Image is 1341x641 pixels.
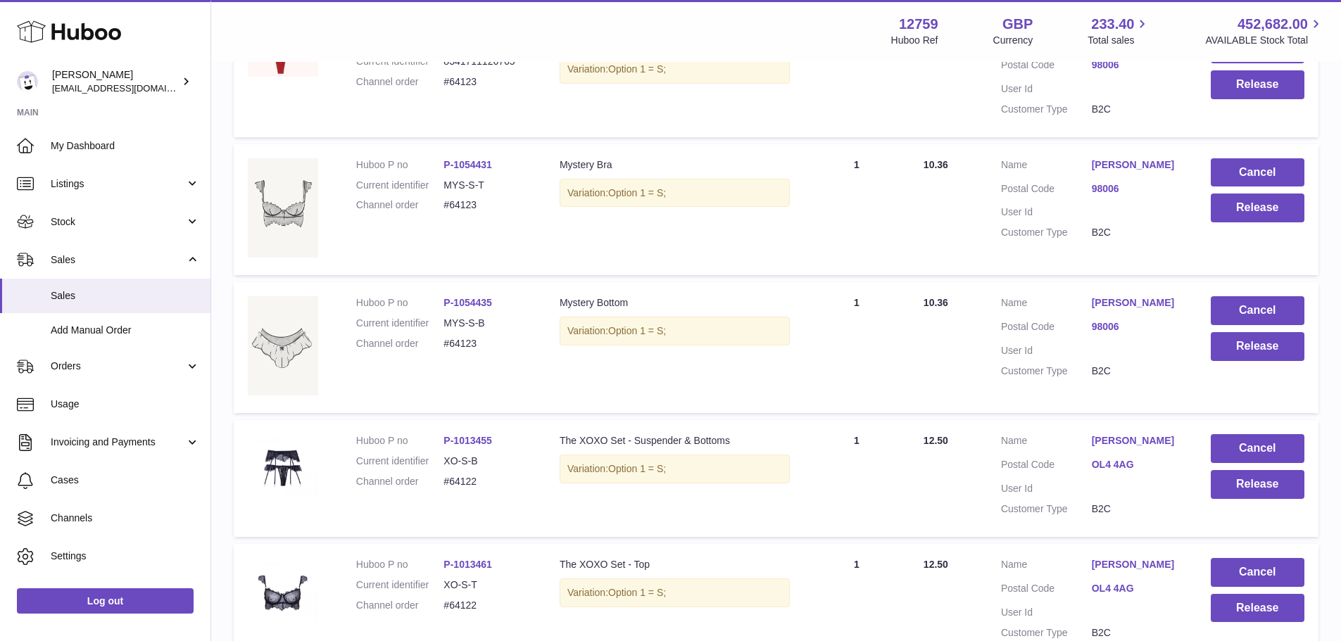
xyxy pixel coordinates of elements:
[356,337,444,350] dt: Channel order
[17,588,194,614] a: Log out
[443,435,492,446] a: P-1013455
[443,297,492,308] a: P-1054435
[443,337,531,350] dd: #64123
[356,158,444,172] dt: Huboo P no
[1001,502,1092,516] dt: Customer Type
[1001,434,1092,451] dt: Name
[1001,364,1092,378] dt: Customer Type
[1001,82,1092,96] dt: User Id
[356,558,444,571] dt: Huboo P no
[804,20,909,137] td: 1
[608,63,666,75] span: Option 1 = S;
[1205,34,1324,47] span: AVAILABLE Stock Total
[891,34,938,47] div: Huboo Ref
[356,455,444,468] dt: Current identifier
[51,253,185,267] span: Sales
[1092,582,1183,595] a: OL4 4AG
[1001,558,1092,575] dt: Name
[1001,182,1092,199] dt: Postal Code
[560,179,790,208] div: Variation:
[443,198,531,212] dd: #64123
[51,436,185,449] span: Invoicing and Payments
[1001,205,1092,219] dt: User Id
[560,455,790,483] div: Variation:
[1001,344,1092,357] dt: User Id
[51,177,185,191] span: Listings
[1211,594,1304,623] button: Release
[924,297,948,308] span: 10.36
[51,474,200,487] span: Cases
[443,179,531,192] dd: MYS-S-T
[52,68,179,95] div: [PERSON_NAME]
[560,158,790,172] div: Mystery Bra
[1001,482,1092,495] dt: User Id
[1001,582,1092,599] dt: Postal Code
[1092,226,1183,239] dd: B2C
[560,296,790,310] div: Mystery Bottom
[51,324,200,337] span: Add Manual Order
[1092,626,1183,640] dd: B2C
[560,558,790,571] div: The XOXO Set - Top
[1211,434,1304,463] button: Cancel
[248,558,318,628] img: 127591729807903.png
[248,296,318,395] img: 3_1d8a3e78-c06e-4a80-a063-fee5c4d82604.png
[356,434,444,448] dt: Huboo P no
[1001,458,1092,475] dt: Postal Code
[1211,158,1304,187] button: Cancel
[1238,15,1308,34] span: 452,682.00
[1001,296,1092,313] dt: Name
[52,82,207,94] span: [EMAIL_ADDRESS][DOMAIN_NAME]
[560,55,790,84] div: Variation:
[1211,470,1304,499] button: Release
[1001,226,1092,239] dt: Customer Type
[1092,364,1183,378] dd: B2C
[443,159,492,170] a: P-1054431
[51,289,200,303] span: Sales
[1088,15,1150,47] a: 233.40 Total sales
[1092,434,1183,448] a: [PERSON_NAME]
[443,475,531,488] dd: #64122
[1211,332,1304,361] button: Release
[608,325,666,336] span: Option 1 = S;
[1211,296,1304,325] button: Cancel
[1211,558,1304,587] button: Cancel
[1001,58,1092,75] dt: Postal Code
[560,578,790,607] div: Variation:
[51,512,200,525] span: Channels
[1092,296,1183,310] a: [PERSON_NAME]
[1001,103,1092,116] dt: Customer Type
[1092,58,1183,72] a: 98006
[560,317,790,345] div: Variation:
[1092,182,1183,196] a: 98006
[51,215,185,229] span: Stock
[356,317,444,330] dt: Current identifier
[993,34,1033,47] div: Currency
[443,317,531,330] dd: MYS-S-B
[51,139,200,153] span: My Dashboard
[804,144,909,275] td: 1
[1001,320,1092,337] dt: Postal Code
[804,420,909,537] td: 1
[1211,193,1304,222] button: Release
[1092,502,1183,516] dd: B2C
[51,398,200,411] span: Usage
[356,475,444,488] dt: Channel order
[924,435,948,446] span: 12.50
[51,360,185,373] span: Orders
[1092,458,1183,471] a: OL4 4AG
[1001,158,1092,175] dt: Name
[1092,558,1183,571] a: [PERSON_NAME]
[248,158,318,258] img: 2_a48aac51-a1fe-430d-9763-fafc878b452d.png
[1091,15,1134,34] span: 233.40
[443,599,531,612] dd: #64122
[51,550,200,563] span: Settings
[443,455,531,468] dd: XO-S-B
[17,71,38,92] img: internalAdmin-12759@internal.huboo.com
[1211,70,1304,99] button: Release
[356,599,444,612] dt: Channel order
[248,434,318,504] img: 127591729807956.png
[924,159,948,170] span: 10.36
[608,187,666,198] span: Option 1 = S;
[443,559,492,570] a: P-1013461
[804,282,909,413] td: 1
